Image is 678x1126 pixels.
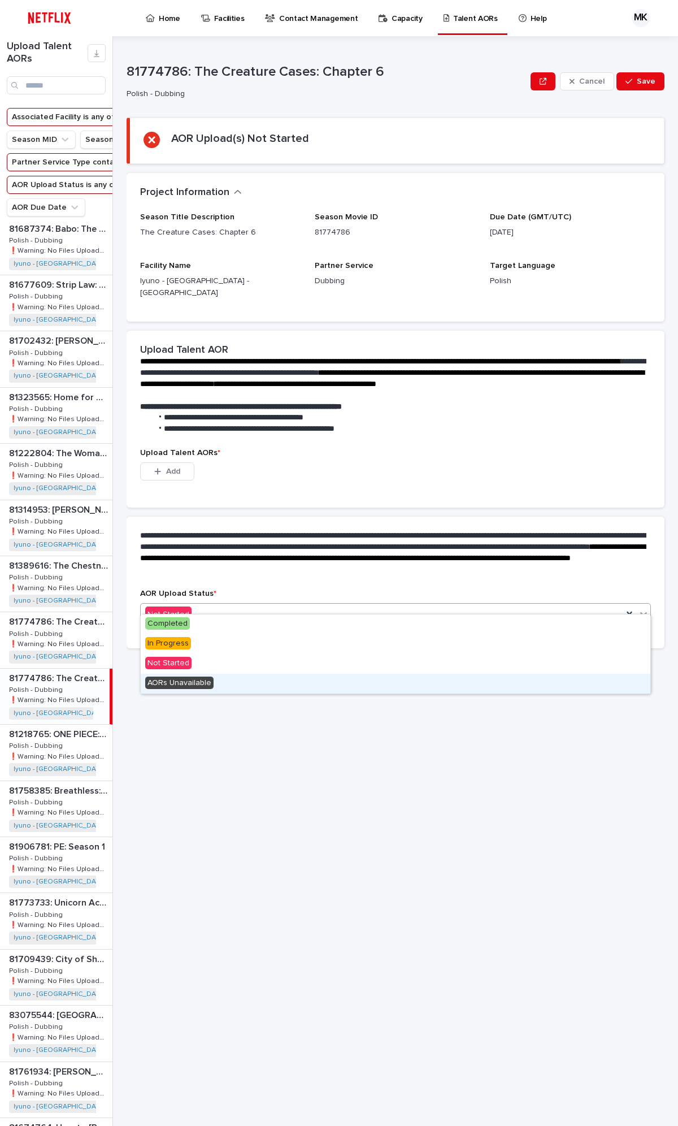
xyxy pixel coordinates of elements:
[145,617,190,630] span: Completed
[9,403,65,413] p: Polish - Dubbing
[9,446,110,459] p: 81222804: The Woman in Cabin 10
[490,213,571,221] span: Due Date (GMT/UTC)
[9,895,110,908] p: 81773733: Unicorn Academy: Chapter 5
[9,1077,65,1088] p: Polish - Dubbing
[9,357,110,367] p: ❗️Warning: No Files Uploaded
[140,213,234,221] span: Season Title Description
[9,334,110,347] p: 81702432: Joe’s College Road Trip
[9,390,110,403] p: 81323565: Home for Christmas: Season 3
[9,863,110,873] p: ❗️Warning: No Files Uploaded
[14,372,179,380] a: Iyuno - [GEOGRAPHIC_DATA] - [GEOGRAPHIC_DATA]
[7,108,308,126] button: Associated Facility
[140,344,228,357] h2: Upload Talent AOR
[315,213,378,221] span: Season Movie ID
[80,131,196,149] button: Season Title Description
[14,541,179,549] a: Iyuno - [GEOGRAPHIC_DATA] - [GEOGRAPHIC_DATA]
[145,607,192,623] div: Not Started
[14,709,179,717] a: Iyuno - [GEOGRAPHIC_DATA] - [GEOGRAPHIC_DATA]
[140,590,216,597] span: AOR Upload Status
[7,176,180,194] button: AOR Upload Status
[9,1021,65,1031] p: Polish - Dubbing
[9,965,65,975] p: Polish - Dubbing
[9,1088,110,1098] p: ❗️Warning: No Files Uploaded
[14,316,179,324] a: Iyuno - [GEOGRAPHIC_DATA] - [GEOGRAPHIC_DATA]
[14,934,179,942] a: Iyuno - [GEOGRAPHIC_DATA] - [GEOGRAPHIC_DATA]
[560,72,614,90] button: Cancel
[145,677,214,689] span: AORs Unavailable
[315,262,373,270] span: Partner Service
[14,484,179,492] a: Iyuno - [GEOGRAPHIC_DATA] - [GEOGRAPHIC_DATA]
[9,694,107,704] p: ❗️Warning: No Files Uploaded
[7,76,106,94] input: Search
[7,198,85,216] button: AOR Due Date
[9,1032,110,1042] p: ❗️Warning: No Files Uploaded
[9,727,110,740] p: 81218765: ONE PIECE: Season 2
[14,260,179,268] a: Iyuno - [GEOGRAPHIC_DATA] - [GEOGRAPHIC_DATA]
[7,153,163,171] button: Partner Service Type
[171,132,309,145] h2: AOR Upload(s) Not Started
[490,262,555,270] span: Target Language
[9,1008,110,1021] p: 83075544: Sesame Street: Volume 1
[14,1046,179,1054] a: Iyuno - [GEOGRAPHIC_DATA] - [GEOGRAPHIC_DATA]
[490,275,651,287] p: Polish
[315,227,476,239] p: 81774786
[9,1064,110,1077] p: 81761934: Emily in Paris: Season 5
[14,428,179,436] a: Iyuno - [GEOGRAPHIC_DATA] - [GEOGRAPHIC_DATA]
[9,684,65,694] p: Polish - Dubbing
[9,796,65,807] p: Polish - Dubbing
[9,503,110,516] p: 81314953: Agatha Christie's Seven Dials: Limited Series
[140,262,191,270] span: Facility Name
[14,653,179,661] a: Iyuno - [GEOGRAPHIC_DATA] - [GEOGRAPHIC_DATA]
[9,839,107,852] p: 81906781: PE: Season 1
[9,558,110,571] p: 81389616: The Chestnut Man: Season 2
[9,222,110,235] p: 81687374: Babo: The Haftbefehl Story
[14,597,179,605] a: Iyuno - [GEOGRAPHIC_DATA] - [GEOGRAPHIC_DATA]
[9,291,65,301] p: Polish - Dubbing
[9,919,110,929] p: ❗️Warning: No Files Uploaded
[7,41,88,65] h1: Upload Talent AORs
[9,638,110,648] p: ❗️Warning: No Files Uploaded
[9,470,110,480] p: ❗️Warning: No Files Uploaded
[9,628,65,638] p: Polish - Dubbing
[127,89,521,99] p: Polish - Dubbing
[9,740,65,750] p: Polish - Dubbing
[140,462,194,480] button: Add
[9,975,110,985] p: ❗️Warning: No Files Uploaded
[9,413,110,423] p: ❗️Warning: No Files Uploaded
[9,347,65,357] p: Polish - Dubbing
[145,637,191,649] span: In Progress
[632,9,650,27] div: MK
[9,571,65,582] p: Polish - Dubbing
[9,301,110,311] p: ❗️Warning: No Files Uploaded
[141,674,650,694] div: AORs Unavailable
[14,1103,179,1111] a: Iyuno - [GEOGRAPHIC_DATA] - [GEOGRAPHIC_DATA]
[9,909,65,919] p: Polish - Dubbing
[579,77,605,85] span: Cancel
[140,275,301,299] p: Iyuno - [GEOGRAPHIC_DATA] - [GEOGRAPHIC_DATA]
[14,822,179,830] a: Iyuno - [GEOGRAPHIC_DATA] - [GEOGRAPHIC_DATA]
[127,64,526,80] p: 81774786: The Creature Cases: Chapter 6
[141,654,650,674] div: Not Started
[140,187,242,199] button: Project Information
[9,582,110,592] p: ❗️Warning: No Files Uploaded
[9,614,110,627] p: 81774786: The Creature Cases: Chapter 6
[9,459,65,469] p: Polish - Dubbing
[616,72,664,90] button: Save
[166,467,180,475] span: Add
[14,765,179,773] a: Iyuno - [GEOGRAPHIC_DATA] - [GEOGRAPHIC_DATA]
[145,657,192,669] span: Not Started
[637,77,655,85] span: Save
[14,990,179,998] a: Iyuno - [GEOGRAPHIC_DATA] - [GEOGRAPHIC_DATA]
[23,7,76,29] img: ifQbXi3ZQGMSEF7WDB7W
[9,852,65,863] p: Polish - Dubbing
[9,671,107,684] p: 81774786: The Creature Cases: Chapter 6
[9,245,110,255] p: ❗️Warning: No Files Uploaded
[140,187,229,199] h2: Project Information
[141,614,650,634] div: Completed
[9,751,110,761] p: ❗️Warning: No Files Uploaded
[9,235,65,245] p: Polish - Dubbing
[9,807,110,817] p: ❗️Warning: No Files Uploaded
[490,227,651,239] p: [DATE]
[9,278,110,291] p: 81677609: Strip Law: Season 1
